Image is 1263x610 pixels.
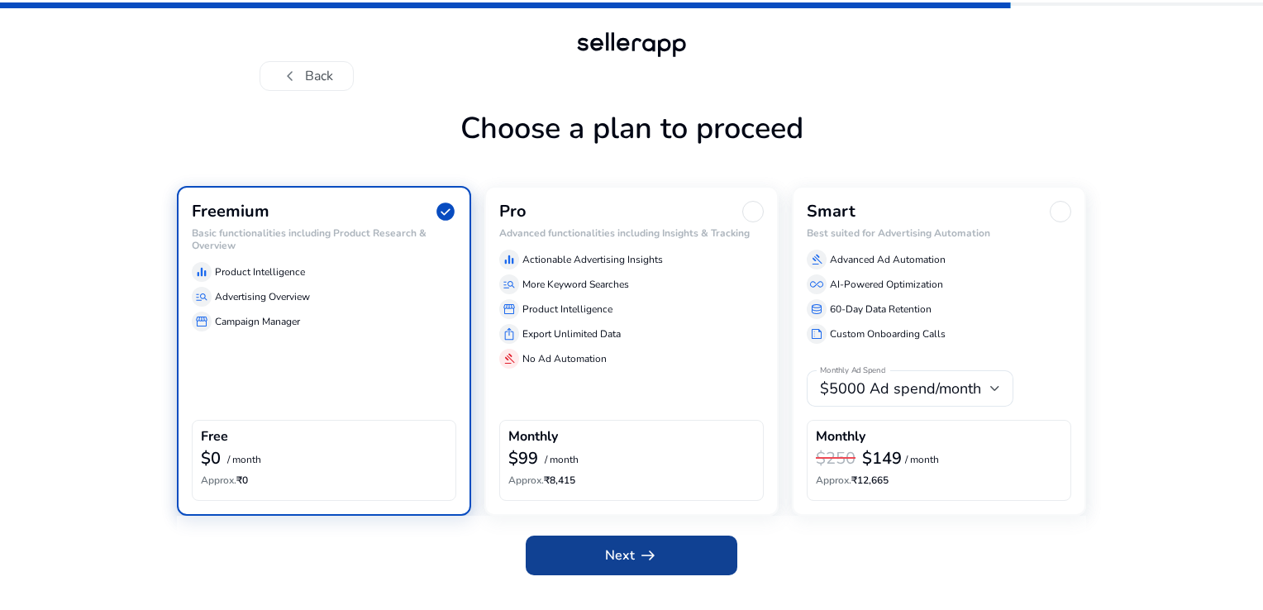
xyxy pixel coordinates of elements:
p: Export Unlimited Data [522,326,621,341]
span: gavel [503,352,516,365]
h6: Best suited for Advertising Automation [807,227,1071,239]
button: chevron_leftBack [260,61,354,91]
span: Approx. [816,474,851,487]
h1: Choose a plan to proceed [177,111,1086,186]
p: Advanced Ad Automation [830,252,946,267]
h6: ₹8,415 [508,474,755,486]
span: Approx. [201,474,236,487]
mat-label: Monthly Ad Spend [820,365,885,377]
span: ios_share [503,327,516,341]
b: $0 [201,447,221,469]
h6: ₹0 [201,474,447,486]
p: 60-Day Data Retention [830,302,932,317]
p: / month [545,455,579,465]
p: Custom Onboarding Calls [830,326,946,341]
h3: $250 [816,449,856,469]
h4: Free [201,429,228,445]
span: $5000 Ad spend/month [820,379,981,398]
span: storefront [195,315,208,328]
p: More Keyword Searches [522,277,629,292]
p: Product Intelligence [215,264,305,279]
span: arrow_right_alt [638,546,658,565]
h4: Monthly [816,429,865,445]
p: No Ad Automation [522,351,607,366]
h3: Pro [499,202,527,222]
b: $99 [508,447,538,469]
p: / month [905,455,939,465]
span: manage_search [503,278,516,291]
span: Approx. [508,474,544,487]
span: summarize [810,327,823,341]
p: Advertising Overview [215,289,310,304]
span: equalizer [503,253,516,266]
h3: Smart [807,202,856,222]
span: equalizer [195,265,208,279]
p: Product Intelligence [522,302,612,317]
span: database [810,303,823,316]
h6: Advanced functionalities including Insights & Tracking [499,227,764,239]
span: storefront [503,303,516,316]
p: / month [227,455,261,465]
span: all_inclusive [810,278,823,291]
h4: Monthly [508,429,558,445]
span: manage_search [195,290,208,303]
p: Campaign Manager [215,314,300,329]
h3: Freemium [192,202,269,222]
h6: Basic functionalities including Product Research & Overview [192,227,456,251]
span: gavel [810,253,823,266]
h6: ₹12,665 [816,474,1062,486]
b: $149 [862,447,902,469]
span: check_circle [435,201,456,222]
button: Nextarrow_right_alt [526,536,737,575]
p: AI-Powered Optimization [830,277,943,292]
span: chevron_left [280,66,300,86]
span: Next [605,546,658,565]
p: Actionable Advertising Insights [522,252,663,267]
